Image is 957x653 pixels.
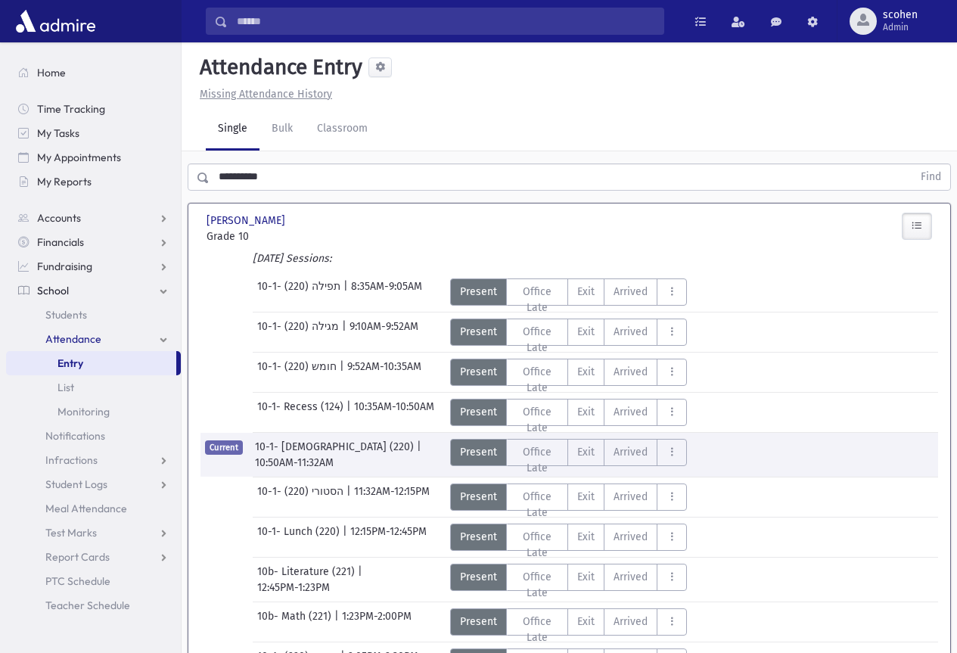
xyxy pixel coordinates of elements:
span: Entry [57,356,83,370]
span: | [417,439,424,455]
span: Test Marks [45,526,97,540]
span: Present [460,569,497,585]
span: Present [460,364,497,380]
a: Report Cards [6,545,181,569]
span: | [340,359,347,386]
a: Accounts [6,206,181,230]
a: Fundraising [6,254,181,278]
div: AttTypes [450,399,688,426]
a: Missing Attendance History [194,88,332,101]
span: scohen [883,9,918,21]
div: AttTypes [450,564,688,591]
a: Bulk [259,108,305,151]
span: [PERSON_NAME] [207,213,288,229]
div: AttTypes [450,608,688,636]
span: 9:10AM-9:52AM [350,319,418,346]
span: 10:50AM-11:32AM [255,455,334,471]
span: Arrived [614,529,648,545]
span: Fundraising [37,260,92,273]
a: List [6,375,181,400]
div: AttTypes [450,439,688,466]
a: Notifications [6,424,181,448]
span: Accounts [37,211,81,225]
span: Home [37,66,66,79]
span: Students [45,308,87,322]
span: 10-1- חומש (220) [257,359,340,386]
span: 11:32AM-12:15PM [354,484,430,511]
span: Exit [577,404,595,420]
span: | [342,319,350,346]
span: Exit [577,324,595,340]
span: Monitoring [57,405,110,418]
span: Exit [577,364,595,380]
span: Present [460,284,497,300]
a: Attendance [6,327,181,351]
span: 8:35AM-9:05AM [351,278,422,306]
a: Monitoring [6,400,181,424]
span: Office Late [516,324,559,356]
span: Exit [577,489,595,505]
span: My Tasks [37,126,79,140]
span: School [37,284,69,297]
span: 9:52AM-10:35AM [347,359,421,386]
span: My Reports [37,175,92,188]
span: Exit [577,569,595,585]
span: Office Late [516,614,559,645]
a: Time Tracking [6,97,181,121]
span: Infractions [45,453,98,467]
span: Office Late [516,404,559,436]
a: Student Logs [6,472,181,496]
a: PTC Schedule [6,569,181,593]
span: 12:45PM-1:23PM [257,580,330,595]
span: Office Late [516,569,559,601]
span: 10-1- הסטורי (220) [257,484,346,511]
img: AdmirePro [12,6,99,36]
span: 1:23PM-2:00PM [342,608,412,636]
span: Arrived [614,614,648,630]
span: 10-1- מגילה (220) [257,319,342,346]
span: Current [205,440,243,455]
a: Financials [6,230,181,254]
span: Student Logs [45,477,107,491]
span: Arrived [614,444,648,460]
span: 10:35AM-10:50AM [354,399,434,426]
span: List [57,381,74,394]
span: Attendance [45,332,101,346]
span: Office Late [516,489,559,521]
span: Meal Attendance [45,502,127,515]
span: Exit [577,284,595,300]
span: Office Late [516,284,559,316]
div: AttTypes [450,359,688,386]
a: Single [206,108,259,151]
span: Financials [37,235,84,249]
span: Present [460,614,497,630]
span: Present [460,489,497,505]
a: Meal Attendance [6,496,181,521]
span: | [343,278,351,306]
span: | [346,399,354,426]
div: AttTypes [450,484,688,511]
span: Arrived [614,324,648,340]
span: Arrived [614,489,648,505]
i: [DATE] Sessions: [253,252,331,265]
a: Classroom [305,108,380,151]
span: Arrived [614,364,648,380]
span: My Appointments [37,151,121,164]
span: Time Tracking [37,102,105,116]
span: 10-1- Lunch (220) [257,524,343,551]
span: Arrived [614,284,648,300]
span: Report Cards [45,550,110,564]
a: My Tasks [6,121,181,145]
a: School [6,278,181,303]
span: Present [460,324,497,340]
span: Present [460,529,497,545]
span: | [334,608,342,636]
span: Grade 10 [207,229,315,244]
span: | [358,564,365,580]
span: 10-1- Recess (124) [257,399,346,426]
span: Present [460,444,497,460]
span: Notifications [45,429,105,443]
span: 10b- Math (221) [257,608,334,636]
span: Exit [577,444,595,460]
span: 10b- Literature (221) [257,564,358,580]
